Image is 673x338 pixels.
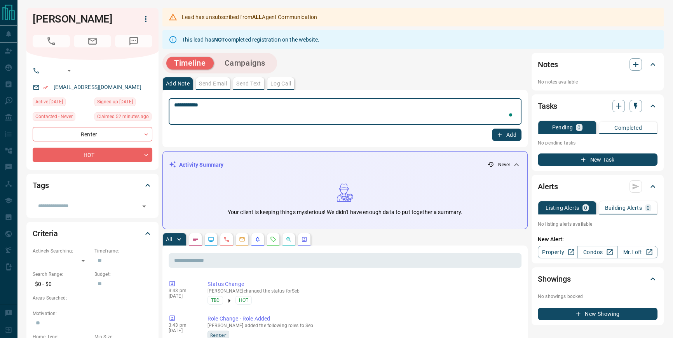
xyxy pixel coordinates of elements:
[617,246,657,258] a: Mr.Loft
[139,201,150,212] button: Open
[538,293,657,300] p: No showings booked
[115,35,152,47] span: No Number
[97,113,149,120] span: Claimed 52 minutes ago
[495,161,510,168] p: - Never
[179,161,223,169] p: Activity Summary
[169,322,196,328] p: 3:43 pm
[577,125,581,130] p: 0
[33,179,49,192] h2: Tags
[538,58,558,71] h2: Notes
[270,236,276,242] svg: Requests
[552,125,573,130] p: Pending
[33,227,58,240] h2: Criteria
[33,98,91,108] div: Mon Sep 01 2025
[286,236,292,242] svg: Opportunities
[538,55,657,74] div: Notes
[538,97,657,115] div: Tasks
[166,57,214,70] button: Timeline
[94,271,152,278] p: Budget:
[538,100,557,112] h2: Tasks
[584,205,587,211] p: 0
[538,177,657,196] div: Alerts
[207,315,518,323] p: Role Change - Role Added
[538,78,657,85] p: No notes available
[546,205,579,211] p: Listing Alerts
[577,246,617,258] a: Condos
[169,158,521,172] div: Activity Summary- Never
[33,310,152,317] p: Motivation:
[33,271,91,278] p: Search Range:
[223,236,230,242] svg: Calls
[33,13,127,25] h1: [PERSON_NAME]
[33,148,152,162] div: HOT
[538,235,657,244] p: New Alert:
[538,308,657,320] button: New Showing
[33,247,91,254] p: Actively Searching:
[207,288,518,294] p: [PERSON_NAME] changed the status for Seb
[252,14,262,20] strong: ALL
[538,137,657,149] p: No pending tasks
[239,236,245,242] svg: Emails
[35,98,63,106] span: Active [DATE]
[239,296,248,304] span: HOT
[538,180,558,193] h2: Alerts
[169,288,196,293] p: 3:43 pm
[174,102,516,122] textarea: To enrich screen reader interactions, please activate Accessibility in Grammarly extension settings
[538,270,657,288] div: Showings
[33,278,91,291] p: $0 - $0
[211,296,220,304] span: TBD
[538,221,657,228] p: No listing alerts available
[94,98,152,108] div: Mon Sep 01 2025
[33,127,152,141] div: Renter
[214,37,225,43] strong: NOT
[605,205,642,211] p: Building Alerts
[228,208,462,216] p: Your client is keeping things mysterious! We didn't have enough data to put together a summary.
[647,205,650,211] p: 0
[166,237,172,242] p: All
[217,57,273,70] button: Campaigns
[614,125,642,131] p: Completed
[538,273,571,285] h2: Showings
[94,247,152,254] p: Timeframe:
[35,113,73,120] span: Contacted - Never
[538,246,578,258] a: Property
[97,98,133,106] span: Signed up [DATE]
[169,293,196,299] p: [DATE]
[65,66,74,75] button: Open
[492,129,521,141] button: Add
[94,112,152,123] div: Tue Oct 14 2025
[166,81,190,86] p: Add Note
[54,84,141,90] a: [EMAIL_ADDRESS][DOMAIN_NAME]
[33,35,70,47] span: No Number
[33,176,152,195] div: Tags
[43,85,48,90] svg: Email Verified
[192,236,199,242] svg: Notes
[33,224,152,243] div: Criteria
[182,33,319,47] div: This lead has completed registration on the website.
[207,323,518,328] p: [PERSON_NAME] added the following roles to Seb
[33,294,152,301] p: Areas Searched:
[182,10,317,24] div: Lead has unsubscribed from Agent Communication
[208,236,214,242] svg: Lead Browsing Activity
[255,236,261,242] svg: Listing Alerts
[538,153,657,166] button: New Task
[74,35,111,47] span: Email
[301,236,307,242] svg: Agent Actions
[207,280,518,288] p: Status Change
[169,328,196,333] p: [DATE]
